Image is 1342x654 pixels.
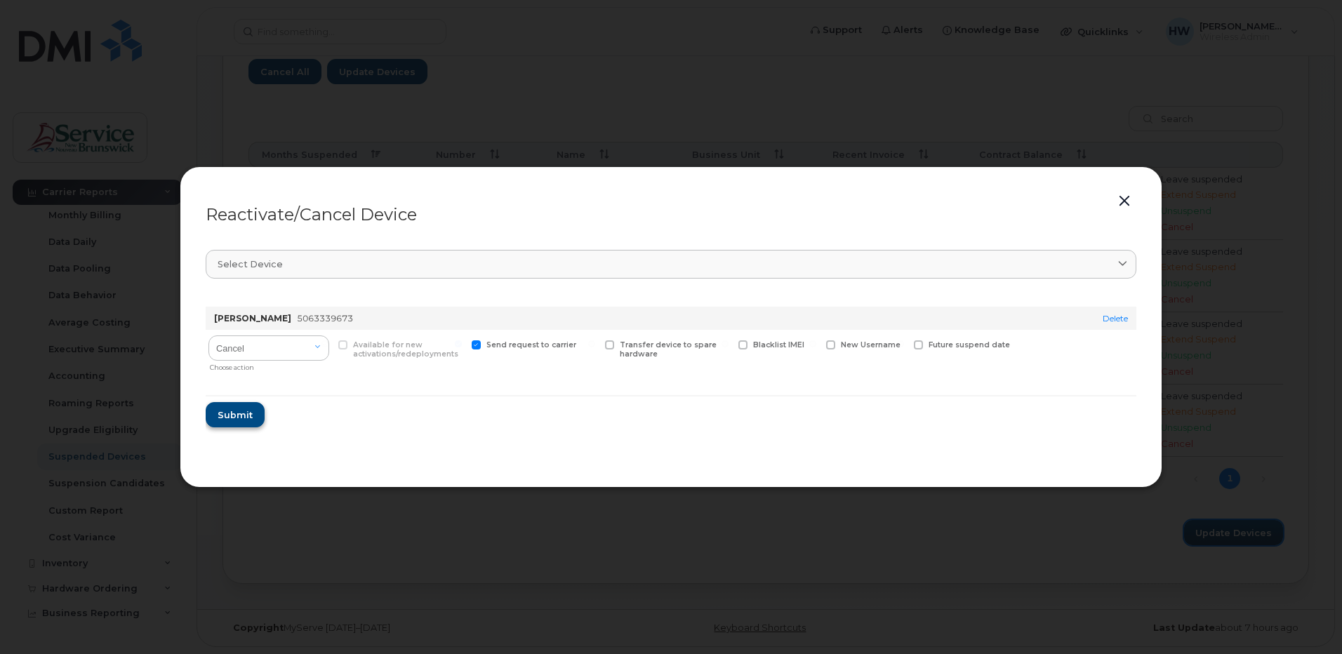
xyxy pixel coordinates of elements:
[206,206,1136,223] div: Reactivate/Cancel Device
[218,408,253,422] span: Submit
[486,340,576,349] span: Send request to carrier
[210,358,329,373] div: Choose action
[897,340,904,347] input: Future suspend date
[809,340,816,347] input: New Username
[753,340,804,349] span: Blacklist IMEI
[620,340,717,359] span: Transfer device to spare hardware
[353,340,458,359] span: Available for new activations/redeployments
[206,250,1136,279] a: Select device
[218,258,283,271] span: Select device
[214,313,291,323] strong: [PERSON_NAME]
[929,340,1010,349] span: Future suspend date
[1103,313,1128,323] a: Delete
[588,340,595,347] input: Transfer device to spare hardware
[321,340,328,347] input: Available for new activations/redeployments
[455,340,462,347] input: Send request to carrier
[722,340,729,347] input: Blacklist IMEI
[841,340,901,349] span: New Username
[297,313,353,323] span: 5063339673
[206,402,265,427] button: Submit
